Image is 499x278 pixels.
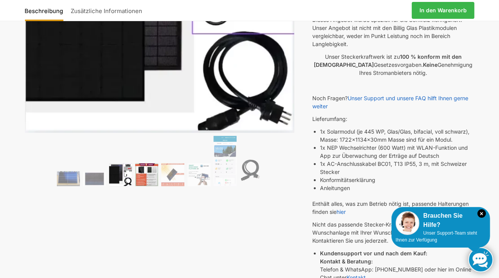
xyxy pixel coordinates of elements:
[320,258,373,265] strong: Kontakt & Beratung:
[320,127,474,144] li: 1x Solarmodul (je 445 WP, Glas/Glas, bifacial, voll schwarz), Masse: 1722x1134x30mm Masse sind fü...
[312,200,474,216] p: Enthält alles, was zum Betrieb nötig ist, passende Halterungen finden sie
[423,61,438,68] strong: Keine
[320,176,474,184] li: Konformitätserklärung
[312,94,474,110] p: Noch Fragen?
[214,136,237,186] img: NEPViewer App
[312,53,474,77] p: Unser Steckerkraftwerk ist zu Gesetzesvorgaben. Genehmigung Ihres Stromanbieters nötig.
[67,1,146,20] a: Zusätzliche Informationen
[312,95,468,109] a: Unser Support und unsere FAQ hilft Ihnen gerne weiter
[320,250,427,256] strong: Kundensupport vor und nach dem Kauf:
[312,115,474,123] p: Lieferumfang:
[396,211,486,230] div: Brauchen Sie Hilfe?
[312,16,474,48] p: Dieses Angebot wurde speziell für die Schweiz konfiguriert. Unser Angebot ist nicht mit den Billi...
[240,156,263,186] img: Anschlusskabel-3meter
[83,172,106,186] img: Balkonkraftwerk 445/600 Watt Bificial – Bild 2
[312,220,474,245] p: Nicht das passende Stecker-Kraftwerk? Wir können Ihnen Ihre Wunschanlage mit Ihrer Wunsch-Befesti...
[161,163,184,186] img: Bificial 30 % mehr Leistung
[337,208,346,215] a: hier
[396,230,477,243] span: Unser Support-Team steht Ihnen zur Verfügung
[320,160,474,176] li: 1x AC-Anschlusskabel BC01, T13 IP55, 3 m, mit Schweizer Stecker
[320,144,474,160] li: 1x NEP Wechselrichter (600 Watt) mit WLAN-Funktion und App zur Überwachung der Erträge auf Deutsch
[412,2,474,19] a: In den Warenkorb
[320,184,474,192] li: Anleitungen
[57,171,80,186] img: Solaranlage für den kleinen Balkon
[109,163,132,186] img: Bificiales Hochleistungsmodul
[135,163,158,186] img: Wer billig kauft, kauft 2 mal.
[187,163,211,186] img: Balkonkraftwerk 445/600 Watt Bificial – Bild 6
[396,211,419,235] img: Customer service
[25,1,67,20] a: Beschreibung
[477,209,486,218] i: Schließen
